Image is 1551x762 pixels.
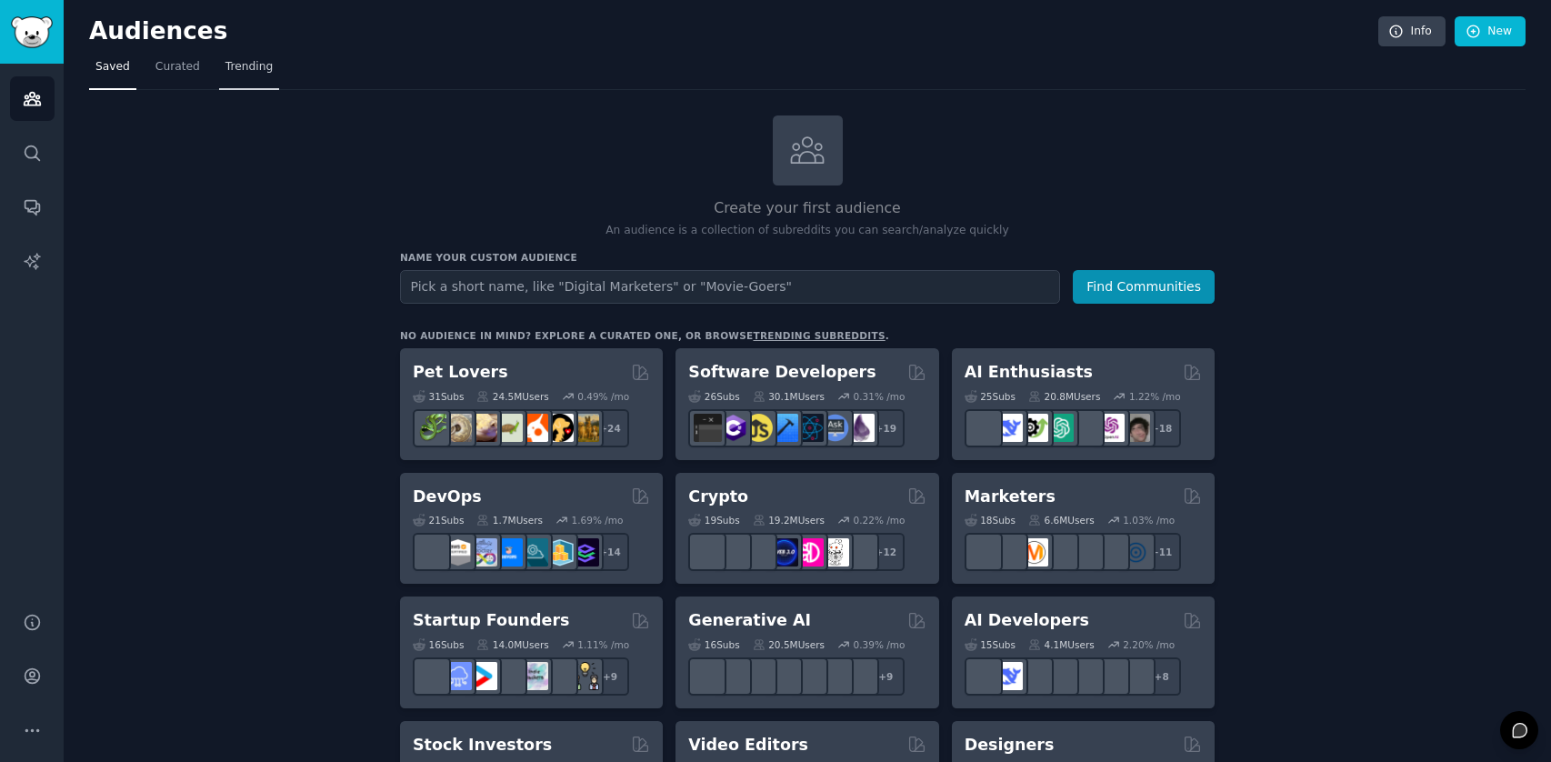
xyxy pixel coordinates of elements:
[719,414,747,442] img: csharp
[495,414,523,442] img: turtle
[1071,414,1099,442] img: chatgpt_prompts_
[495,662,523,690] img: ycombinator
[400,223,1215,239] p: An audience is a collection of subreddits you can search/analyze quickly
[1028,514,1095,526] div: 6.6M Users
[1123,514,1175,526] div: 1.03 % /mo
[846,538,875,566] img: defi_
[520,662,548,690] img: indiehackers
[591,657,629,696] div: + 9
[854,390,906,403] div: 0.31 % /mo
[444,538,472,566] img: AWS_Certified_Experts
[413,638,464,651] div: 16 Sub s
[688,609,811,632] h2: Generative AI
[89,17,1378,46] h2: Audiences
[1020,414,1048,442] img: AItoolsCatalog
[545,662,574,690] img: Entrepreneurship
[400,251,1215,264] h3: Name your custom audience
[1096,538,1125,566] img: MarketingResearch
[688,638,739,651] div: 16 Sub s
[753,514,825,526] div: 19.2M Users
[1046,414,1074,442] img: chatgpt_promptDesign
[418,538,446,566] img: azuredevops
[1123,638,1175,651] div: 2.20 % /mo
[694,414,722,442] img: software
[1143,533,1181,571] div: + 11
[846,414,875,442] img: elixir
[821,538,849,566] img: CryptoNews
[413,734,552,757] h2: Stock Investors
[444,414,472,442] img: ballpython
[770,538,798,566] img: web3
[995,662,1023,690] img: DeepSeek
[571,538,599,566] img: PlatformEngineers
[1046,538,1074,566] img: Emailmarketing
[1122,662,1150,690] img: AIDevelopersSociety
[995,538,1023,566] img: bigseo
[413,361,508,384] h2: Pet Lovers
[965,734,1055,757] h2: Designers
[545,538,574,566] img: aws_cdk
[400,329,889,342] div: No audience in mind? Explore a curated one, or browse .
[745,414,773,442] img: learnjavascript
[444,662,472,690] img: SaaS
[1122,538,1150,566] img: OnlineMarketing
[1096,662,1125,690] img: llmops
[413,609,569,632] h2: Startup Founders
[413,486,482,508] h2: DevOps
[469,662,497,690] img: startup
[545,414,574,442] img: PetAdvice
[995,414,1023,442] img: DeepSeek
[969,662,997,690] img: LangChain
[1071,538,1099,566] img: googleads
[719,662,747,690] img: dalle2
[965,390,1016,403] div: 25 Sub s
[591,409,629,447] div: + 24
[688,390,739,403] div: 26 Sub s
[969,414,997,442] img: GoogleGeminiAI
[418,414,446,442] img: herpetology
[969,538,997,566] img: content_marketing
[796,414,824,442] img: reactnative
[476,638,548,651] div: 14.0M Users
[89,53,136,90] a: Saved
[1020,538,1048,566] img: AskMarketing
[1020,662,1048,690] img: Rag
[796,538,824,566] img: defiblockchain
[520,414,548,442] img: cockatiel
[577,638,629,651] div: 1.11 % /mo
[745,538,773,566] img: ethstaker
[854,638,906,651] div: 0.39 % /mo
[1028,390,1100,403] div: 20.8M Users
[572,514,624,526] div: 1.69 % /mo
[577,390,629,403] div: 0.49 % /mo
[965,638,1016,651] div: 15 Sub s
[1378,16,1446,47] a: Info
[854,514,906,526] div: 0.22 % /mo
[1073,270,1215,304] button: Find Communities
[476,390,548,403] div: 24.5M Users
[688,734,808,757] h2: Video Editors
[149,53,206,90] a: Curated
[591,533,629,571] div: + 14
[965,361,1093,384] h2: AI Enthusiasts
[219,53,279,90] a: Trending
[753,330,885,341] a: trending subreddits
[520,538,548,566] img: platformengineering
[1455,16,1526,47] a: New
[753,390,825,403] div: 30.1M Users
[719,538,747,566] img: 0xPolygon
[753,638,825,651] div: 20.5M Users
[866,409,905,447] div: + 19
[476,514,543,526] div: 1.7M Users
[688,486,748,508] h2: Crypto
[866,657,905,696] div: + 9
[965,486,1056,508] h2: Marketers
[965,514,1016,526] div: 18 Sub s
[745,662,773,690] img: deepdream
[469,538,497,566] img: Docker_DevOps
[571,662,599,690] img: growmybusiness
[821,414,849,442] img: AskComputerScience
[1122,414,1150,442] img: ArtificalIntelligence
[1129,390,1181,403] div: 1.22 % /mo
[400,270,1060,304] input: Pick a short name, like "Digital Marketers" or "Movie-Goers"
